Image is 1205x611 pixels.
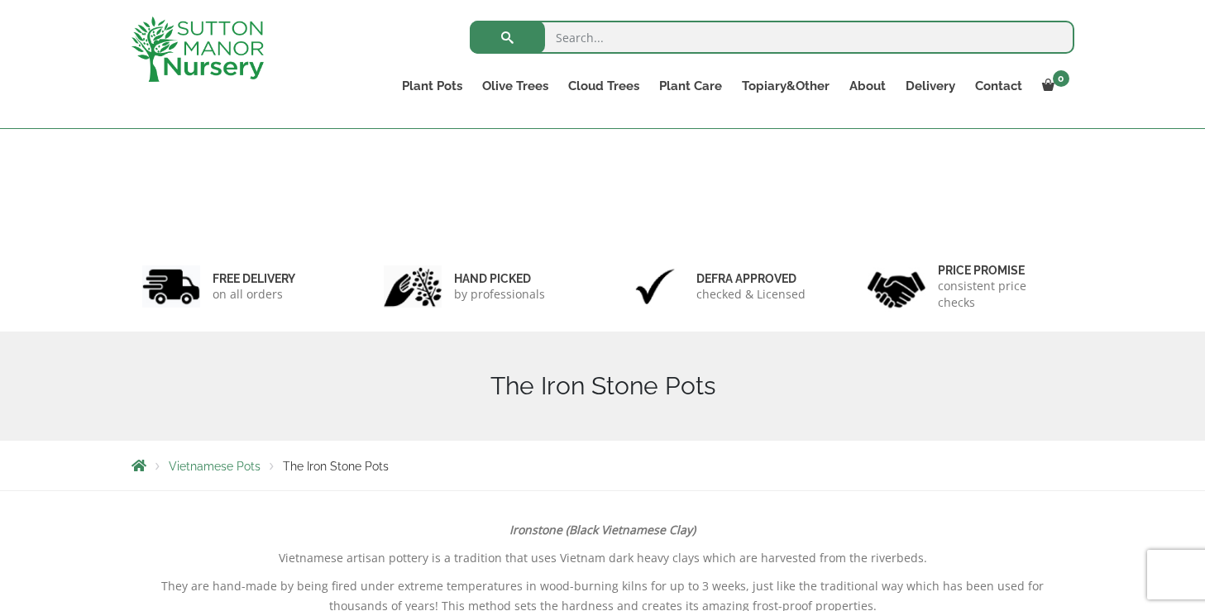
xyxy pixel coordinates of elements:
img: 1.jpg [142,265,200,308]
nav: Breadcrumbs [131,459,1074,472]
a: Plant Pots [392,74,472,98]
h6: hand picked [454,271,545,286]
a: Olive Trees [472,74,558,98]
a: Contact [965,74,1032,98]
a: Vietnamese Pots [169,460,261,473]
p: consistent price checks [938,278,1064,311]
p: checked & Licensed [696,286,806,303]
p: Vietnamese artisan pottery is a tradition that uses Vietnam dark heavy clays which are harvested ... [131,548,1074,568]
a: Cloud Trees [558,74,649,98]
p: on all orders [213,286,295,303]
strong: Ironstone (Black Vietnamese Clay) [509,522,696,537]
span: 0 [1053,70,1069,87]
a: Topiary&Other [732,74,839,98]
img: logo [131,17,264,82]
h6: Defra approved [696,271,806,286]
img: 3.jpg [626,265,684,308]
a: Plant Care [649,74,732,98]
span: The Iron Stone Pots [283,460,389,473]
h6: FREE DELIVERY [213,271,295,286]
img: 4.jpg [868,261,925,312]
a: About [839,74,896,98]
h1: The Iron Stone Pots [131,371,1074,401]
input: Search... [470,21,1074,54]
img: 2.jpg [384,265,442,308]
h6: Price promise [938,263,1064,278]
p: by professionals [454,286,545,303]
a: 0 [1032,74,1074,98]
a: Delivery [896,74,965,98]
